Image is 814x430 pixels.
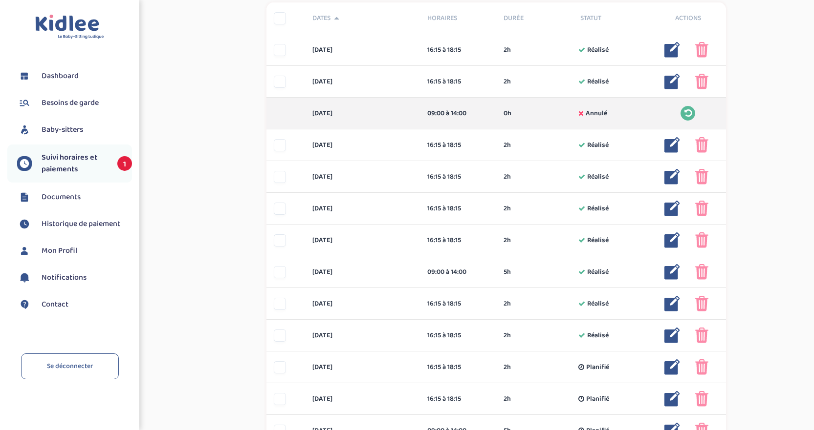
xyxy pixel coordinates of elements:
div: [DATE] [305,172,420,182]
img: suivihoraire.svg [17,217,32,231]
a: Dashboard [17,69,132,83]
div: [DATE] [305,267,420,277]
span: Baby-sitters [42,124,83,136]
span: 2h [504,204,511,214]
div: [DATE] [305,140,420,150]
span: 2h [504,172,511,182]
a: Baby-sitters [17,123,132,137]
span: 2h [504,299,511,309]
div: 16:15 à 18:15 [427,77,489,87]
div: 16:15 à 18:15 [427,330,489,341]
img: poubelle_rose.png [695,169,708,184]
a: Besoins de garde [17,96,132,110]
img: poubelle_rose.png [695,296,708,311]
div: Statut [573,13,650,23]
span: Réalisé [587,330,609,341]
span: Suivi horaires et paiements [42,152,108,175]
img: contact.svg [17,297,32,312]
div: Actions [650,13,726,23]
span: Dashboard [42,70,79,82]
span: Documents [42,191,81,203]
span: Réalisé [587,267,609,277]
img: poubelle_rose.png [695,42,708,58]
a: Notifications [17,270,132,285]
div: [DATE] [305,45,420,55]
div: [DATE] [305,299,420,309]
div: 09:00 à 14:00 [427,108,489,119]
span: Réalisé [587,235,609,246]
div: [DATE] [305,394,420,404]
div: [DATE] [305,108,420,119]
a: Contact [17,297,132,312]
img: poubelle_rose.png [695,359,708,375]
div: [DATE] [305,204,420,214]
span: Mon Profil [42,245,77,257]
div: 16:15 à 18:15 [427,362,489,372]
img: modifier_bleu.png [664,201,680,216]
a: Suivi horaires et paiements 1 [17,152,132,175]
img: poubelle_rose.png [695,137,708,153]
span: 2h [504,330,511,341]
span: 5h [504,267,511,277]
span: Besoins de garde [42,97,99,109]
img: modifier_bleu.png [664,328,680,343]
img: profil.svg [17,244,32,258]
img: modifier_bleu.png [664,296,680,311]
a: Mon Profil [17,244,132,258]
span: Horaires [427,13,489,23]
img: poubelle_rose.png [695,264,708,280]
a: Documents [17,190,132,205]
div: 16:15 à 18:15 [427,235,489,246]
div: 16:15 à 18:15 [427,394,489,404]
span: 2h [504,235,511,246]
span: 2h [504,394,511,404]
img: modifier_bleu.png [664,391,680,407]
div: 16:15 à 18:15 [427,45,489,55]
img: modifier_bleu.png [664,42,680,58]
div: [DATE] [305,77,420,87]
div: [DATE] [305,362,420,372]
img: babysitters.svg [17,123,32,137]
span: 2h [504,140,511,150]
img: notification.svg [17,270,32,285]
div: Durée [496,13,573,23]
span: 1 [117,156,132,171]
span: Notifications [42,272,87,284]
span: Réalisé [587,204,609,214]
span: Planifié [586,394,609,404]
div: [DATE] [305,330,420,341]
img: logo.svg [35,15,104,40]
img: poubelle_rose.png [695,232,708,248]
img: besoin.svg [17,96,32,110]
span: 0h [504,108,511,119]
div: 09:00 à 14:00 [427,267,489,277]
span: Réalisé [587,77,609,87]
span: Réalisé [587,172,609,182]
img: documents.svg [17,190,32,205]
a: Historique de paiement [17,217,132,231]
span: Contact [42,299,68,310]
div: 16:15 à 18:15 [427,204,489,214]
div: [DATE] [305,235,420,246]
span: Annulé [586,108,607,119]
img: dashboard.svg [17,69,32,83]
img: suivihoraire.svg [17,156,32,171]
img: modifier_bleu.png [664,232,680,248]
span: Planifié [586,362,609,372]
img: modifier_bleu.png [664,137,680,153]
img: poubelle_rose.png [695,391,708,407]
img: poubelle_rose.png [695,328,708,343]
span: Réalisé [587,45,609,55]
span: Réalisé [587,299,609,309]
img: poubelle_rose.png [695,74,708,89]
img: poubelle_rose.png [695,201,708,216]
div: 16:15 à 18:15 [427,299,489,309]
img: modifier_bleu.png [664,74,680,89]
img: modifier_bleu.png [664,169,680,184]
img: modifier_bleu.png [664,264,680,280]
div: Dates [305,13,420,23]
a: Se déconnecter [21,353,119,379]
span: 2h [504,77,511,87]
img: modifier_bleu.png [664,359,680,375]
div: 16:15 à 18:15 [427,172,489,182]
